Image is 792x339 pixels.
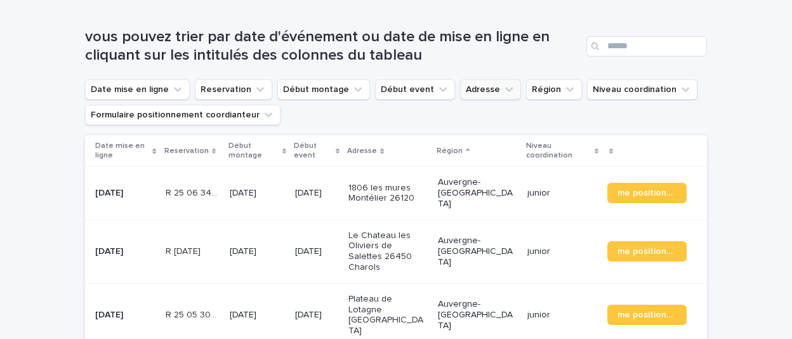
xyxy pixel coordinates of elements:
p: Auvergne-[GEOGRAPHIC_DATA] [438,236,517,267]
p: Début event [294,139,333,163]
p: [DATE] [295,188,339,199]
tr: [DATE]R [DATE]R [DATE] [DATE][DATE]Le Chateau les Oliviers de Salettes 26450 CharolsAuvergne-[GEO... [85,220,707,283]
p: [DATE] [230,246,285,257]
a: me positionner [607,305,687,325]
p: R 25 05 3098 [166,307,222,321]
p: [DATE] [95,188,155,199]
tr: [DATE]R 25 06 3485R 25 06 3485 [DATE][DATE]1806 les mures Montélier 26120Auvergne-[GEOGRAPHIC_DAT... [85,167,707,220]
p: Niveau coordination [526,139,591,163]
p: junior [527,188,597,199]
button: Reservation [195,79,272,100]
p: [DATE] [295,310,339,321]
p: junior [527,310,597,321]
p: R [DATE] [166,244,203,257]
a: me positionner [607,183,687,203]
button: Niveau coordination [587,79,697,100]
p: [DATE] [230,310,285,321]
button: Début event [375,79,455,100]
button: Adresse [460,79,521,100]
p: R 25 06 3485 [166,185,222,199]
p: Le Chateau les Oliviers de Salettes 26450 Charols [348,230,428,273]
p: Adresse [347,144,377,158]
span: me positionner [617,247,676,256]
p: 1806 les mures Montélier 26120 [348,183,428,204]
h1: vous pouvez trier par date d'événement ou date de mise en ligne en cliquant sur les intitulés des... [85,28,581,65]
p: Auvergne-[GEOGRAPHIC_DATA] [438,299,517,331]
p: Auvergne-[GEOGRAPHIC_DATA] [438,177,517,209]
button: Date mise en ligne [85,79,190,100]
p: junior [527,246,597,257]
p: [DATE] [230,188,285,199]
input: Search [586,36,707,56]
button: Formulaire positionnement coordianteur [85,105,280,125]
span: me positionner [617,189,676,197]
p: [DATE] [95,310,155,321]
p: Date mise en ligne [95,139,149,163]
p: Reservation [164,144,209,158]
p: Plateau de Lotagne [GEOGRAPHIC_DATA] [348,294,428,336]
button: Début montage [277,79,370,100]
p: [DATE] [95,246,155,257]
p: Début montage [228,139,279,163]
span: me positionner [617,310,676,319]
p: Région [437,144,463,158]
button: Région [526,79,582,100]
p: [DATE] [295,246,339,257]
a: me positionner [607,241,687,262]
